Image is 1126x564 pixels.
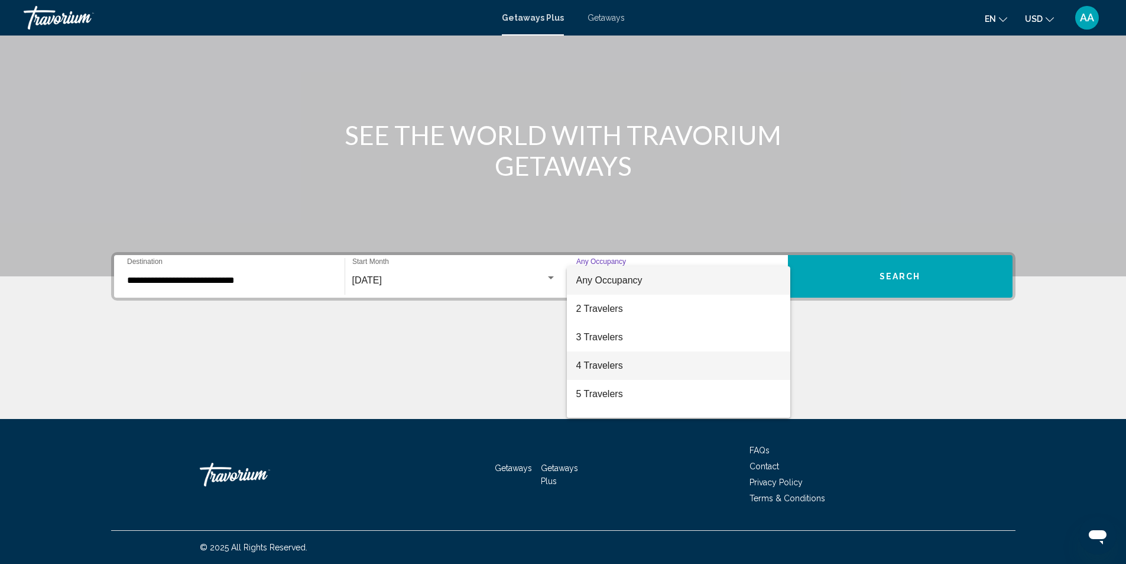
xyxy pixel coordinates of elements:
[576,275,642,285] span: Any Occupancy
[576,352,781,380] span: 4 Travelers
[576,323,781,352] span: 3 Travelers
[1079,517,1117,555] iframe: Button to launch messaging window
[576,408,781,437] span: 6 Travelers
[576,380,781,408] span: 5 Travelers
[576,295,781,323] span: 2 Travelers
